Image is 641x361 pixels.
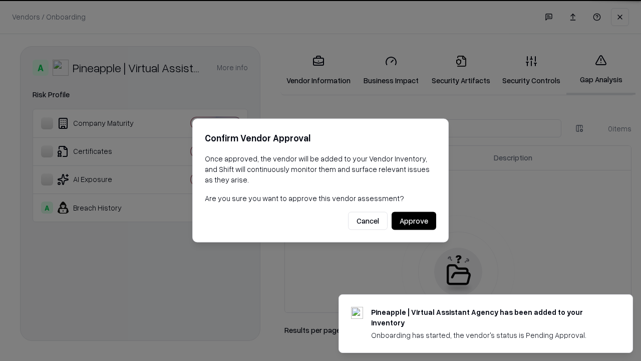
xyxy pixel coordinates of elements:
button: Approve [392,212,436,230]
p: Once approved, the vendor will be added to your Vendor Inventory, and Shift will continuously mon... [205,153,436,185]
img: trypineapple.com [351,307,363,319]
div: Onboarding has started, the vendor's status is Pending Approval. [371,330,608,340]
button: Cancel [348,212,388,230]
p: Are you sure you want to approve this vendor assessment? [205,193,436,204]
div: Pineapple | Virtual Assistant Agency has been added to your inventory [371,307,608,328]
h2: Confirm Vendor Approval [205,131,436,145]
